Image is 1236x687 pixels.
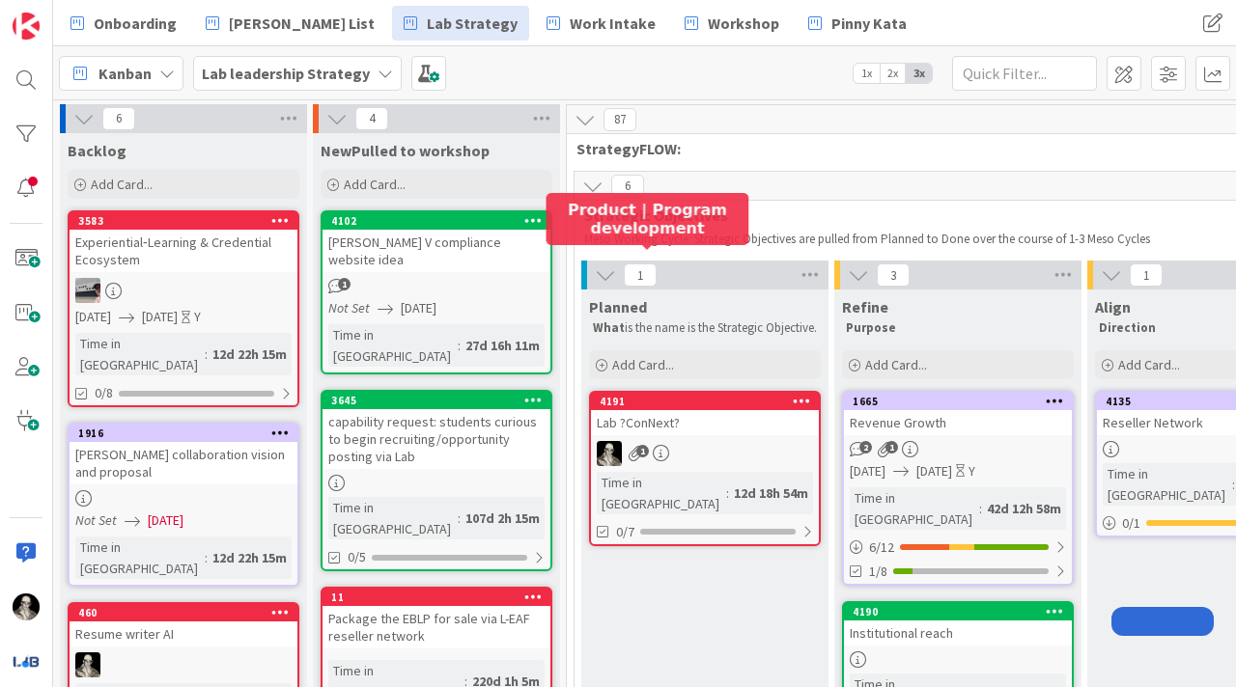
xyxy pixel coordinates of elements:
[194,307,201,327] div: Y
[70,278,297,303] div: jB
[95,383,113,403] span: 0/8
[611,175,644,198] span: 6
[877,263,910,287] span: 3
[13,647,40,674] img: avatar
[208,343,292,365] div: 12d 22h 15m
[1095,297,1131,316] span: Align
[401,298,436,318] span: [DATE]
[859,441,872,453] span: 2
[1099,319,1156,336] strong: Direction
[916,461,952,481] span: [DATE]
[853,395,1072,408] div: 1665
[636,445,649,457] span: 1
[458,508,461,529] span: :
[885,441,898,453] span: 1
[78,426,297,440] div: 1916
[323,409,550,469] div: capability request: students curious to begin recruiting/opportunity posting via Lab
[591,410,819,435] div: Lab ?ConNext?
[348,547,366,567] span: 0/5
[708,12,779,35] span: Workshop
[102,107,135,130] span: 6
[844,603,1072,620] div: 4190
[68,210,299,407] a: 3583Experiential‑Learning & Credential EcosystemjB[DATE][DATE]YTime in [GEOGRAPHIC_DATA]:12d 22h ...
[75,307,111,327] span: [DATE]
[321,210,552,374] a: 4102[PERSON_NAME] V compliance website ideaNot Set[DATE]Time in [GEOGRAPHIC_DATA]:27d 16h 11m
[208,547,292,568] div: 12d 22h 15m
[589,391,821,546] a: 4191Lab ?ConNext?WSTime in [GEOGRAPHIC_DATA]:12d 18h 54m0/7
[75,536,205,579] div: Time in [GEOGRAPHIC_DATA]
[331,214,550,228] div: 4102
[880,64,906,83] span: 2x
[844,393,1072,410] div: 1665
[673,6,791,41] a: Workshop
[70,652,297,677] div: WS
[591,393,819,435] div: 4191Lab ?ConNext?
[142,307,178,327] span: [DATE]
[321,390,552,571] a: 3645capability request: students curious to begin recruiting/opportunity posting via LabTime in [...
[844,393,1072,435] div: 1665Revenue Growth
[844,603,1072,646] div: 4190Institutional reach
[842,391,1074,586] a: 1665Revenue Growth[DATE][DATE]YTime in [GEOGRAPHIC_DATA]:42d 12h 58m6/121/8
[616,522,634,542] span: 0/7
[842,297,888,316] span: Refine
[59,6,188,41] a: Onboarding
[70,425,297,442] div: 1916
[1232,474,1235,495] span: :
[591,393,819,410] div: 4191
[597,472,726,514] div: Time in [GEOGRAPHIC_DATA]
[91,176,153,193] span: Add Card...
[323,230,550,272] div: [PERSON_NAME] V compliance website idea
[70,230,297,272] div: Experiential‑Learning & Credential Ecosystem
[75,511,117,529] i: Not Set
[205,547,208,568] span: :
[68,141,126,160] span: Backlog
[344,176,406,193] span: Add Card...
[392,6,529,41] a: Lab Strategy
[323,212,550,230] div: 4102
[323,392,550,469] div: 3645capability request: students curious to begin recruiting/opportunity posting via Lab
[1130,263,1163,287] span: 1
[13,593,40,620] img: WS
[850,461,885,481] span: [DATE]
[321,141,490,160] span: NewPulled to workshop
[535,6,667,41] a: Work Intake
[70,621,297,646] div: Resume writer AI
[70,212,297,272] div: 3583Experiential‑Learning & Credential Ecosystem
[591,441,819,466] div: WS
[194,6,386,41] a: [PERSON_NAME] List
[600,395,819,408] div: 4191
[68,423,299,587] a: 1916[PERSON_NAME] collaboration vision and proposalNot Set[DATE]Time in [GEOGRAPHIC_DATA]:12d 22h...
[427,12,518,35] span: Lab Strategy
[355,107,388,130] span: 4
[597,441,622,466] img: WS
[202,64,370,83] b: Lab leadership Strategy
[612,356,674,373] span: Add Card...
[461,508,545,529] div: 107d 2h 15m
[70,604,297,646] div: 460Resume writer AI
[229,12,375,35] span: [PERSON_NAME] List
[604,108,636,131] span: 87
[624,263,657,287] span: 1
[850,487,979,530] div: Time in [GEOGRAPHIC_DATA]
[982,498,1066,519] div: 42d 12h 58m
[831,12,907,35] span: Pinny Kata
[98,62,152,85] span: Kanban
[75,652,100,677] img: WS
[869,562,887,582] span: 1/8
[331,394,550,407] div: 3645
[328,324,458,367] div: Time in [GEOGRAPHIC_DATA]
[70,604,297,621] div: 460
[593,319,625,336] strong: What
[854,64,880,83] span: 1x
[593,320,817,336] p: is the name is the Strategic Objective.
[844,410,1072,435] div: Revenue Growth
[205,343,208,365] span: :
[461,335,545,356] div: 27d 16h 11m
[70,212,297,230] div: 3583
[969,461,975,481] div: Y
[979,498,982,519] span: :
[570,12,656,35] span: Work Intake
[846,319,896,336] strong: Purpose
[1118,356,1180,373] span: Add Card...
[952,56,1097,91] input: Quick Filter...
